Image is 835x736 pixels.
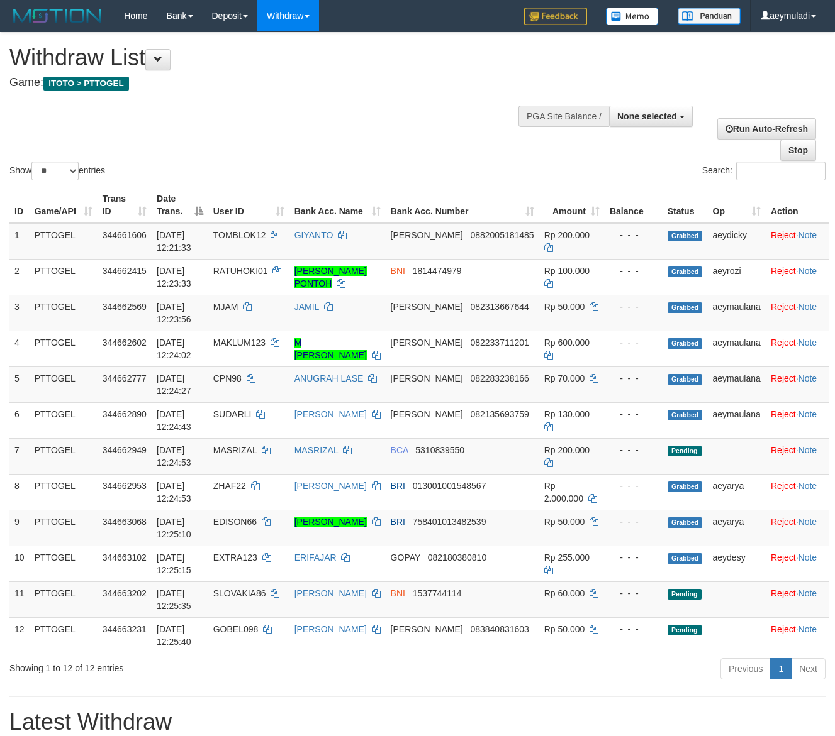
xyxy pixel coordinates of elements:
span: [DATE] 12:24:43 [157,409,191,432]
span: Grabbed [668,338,703,349]
button: None selected [609,106,693,127]
a: Note [799,624,817,634]
a: Reject [771,624,796,634]
img: MOTION_logo.png [9,6,105,25]
div: - - - [610,229,658,241]
a: MASRIZAL [294,445,339,455]
span: Rp 50.000 [544,517,585,527]
span: SUDARLI [213,409,252,419]
span: [PERSON_NAME] [391,302,463,312]
span: 344662949 [103,445,147,455]
td: · [766,259,829,295]
a: Previous [720,658,771,679]
td: PTTOGEL [30,259,98,295]
span: BCA [391,445,408,455]
a: Reject [771,338,796,348]
span: 344662415 [103,266,147,276]
span: 344663202 [103,588,147,598]
th: Amount: activate to sort column ascending [539,187,605,223]
a: [PERSON_NAME] [294,624,367,634]
th: Game/API: activate to sort column ascending [30,187,98,223]
a: M [PERSON_NAME] [294,338,367,360]
td: aeyarya [708,474,766,510]
td: PTTOGEL [30,295,98,331]
span: Copy 0882005181485 to clipboard [470,230,534,240]
select: Showentries [31,162,79,180]
span: EXTRA123 [213,552,257,563]
span: Grabbed [668,266,703,277]
a: Note [799,266,817,276]
a: Note [799,588,817,598]
span: [DATE] 12:21:33 [157,230,191,253]
span: Grabbed [668,302,703,313]
span: 344661606 [103,230,147,240]
label: Search: [702,162,826,180]
a: ANUGRAH LASE [294,373,364,383]
div: - - - [610,551,658,564]
span: Copy 1537744114 to clipboard [413,588,462,598]
a: Reject [771,373,796,383]
th: User ID: activate to sort column ascending [208,187,289,223]
td: 1 [9,223,30,260]
span: Copy 082313667644 to clipboard [470,302,529,312]
span: ITOTO > PTTOGEL [43,77,129,91]
div: - - - [610,265,658,277]
span: Copy 082283238166 to clipboard [470,373,529,383]
a: Reject [771,409,796,419]
td: PTTOGEL [30,223,98,260]
span: None selected [617,111,677,121]
span: Pending [668,446,702,456]
div: - - - [610,408,658,420]
span: Copy 082180380810 to clipboard [428,552,486,563]
span: [DATE] 12:25:15 [157,552,191,575]
span: 344663068 [103,517,147,527]
span: Grabbed [668,517,703,528]
span: Rp 255.000 [544,552,590,563]
span: Copy 013001001548567 to clipboard [413,481,486,491]
a: Note [799,445,817,455]
span: Copy 082233711201 to clipboard [470,338,529,348]
div: - - - [610,480,658,492]
a: 1 [770,658,792,679]
span: Pending [668,589,702,600]
th: Action [766,187,829,223]
td: aeymaulana [708,402,766,438]
span: [PERSON_NAME] [391,373,463,383]
td: PTTOGEL [30,510,98,546]
a: Note [799,517,817,527]
span: SLOVAKIA86 [213,588,266,598]
td: aeymaulana [708,295,766,331]
span: BRI [391,481,405,491]
td: aeyarya [708,510,766,546]
span: BNI [391,266,405,276]
a: [PERSON_NAME] [294,481,367,491]
td: 6 [9,402,30,438]
span: 344662890 [103,409,147,419]
span: Grabbed [668,374,703,385]
td: · [766,402,829,438]
div: - - - [610,587,658,600]
span: Copy 082135693759 to clipboard [470,409,529,419]
span: [PERSON_NAME] [391,230,463,240]
a: [PERSON_NAME] [294,588,367,598]
a: Note [799,552,817,563]
div: - - - [610,336,658,349]
td: · [766,617,829,653]
input: Search: [736,162,826,180]
span: Rp 100.000 [544,266,590,276]
span: Copy 083840831603 to clipboard [470,624,529,634]
a: Note [799,338,817,348]
td: PTTOGEL [30,546,98,581]
span: Copy 1814474979 to clipboard [413,266,462,276]
span: Rp 60.000 [544,588,585,598]
td: · [766,331,829,366]
th: Bank Acc. Number: activate to sort column ascending [386,187,539,223]
label: Show entries [9,162,105,180]
td: aeymaulana [708,331,766,366]
div: PGA Site Balance / [518,106,609,127]
td: · [766,581,829,617]
td: 2 [9,259,30,295]
span: [PERSON_NAME] [391,409,463,419]
span: GOBEL098 [213,624,259,634]
div: - - - [610,372,658,385]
